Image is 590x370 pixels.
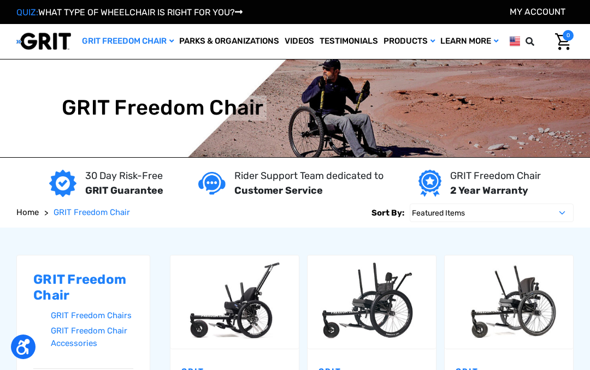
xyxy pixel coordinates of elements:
strong: Customer Service [234,184,323,196]
a: GRIT Freedom Chair [79,24,176,59]
img: GRIT Junior: GRIT Freedom Chair all terrain wheelchair engineered specifically for kids [170,259,299,345]
a: Testimonials [317,24,381,59]
strong: 2 Year Warranty [450,184,528,196]
a: Videos [282,24,317,59]
h2: GRIT Freedom Chair [33,272,133,303]
a: GRIT Freedom Chair Accessories [51,323,133,351]
a: Products [381,24,438,59]
a: GRIT Freedom Chair: Pro,$5,495.00 [445,255,573,348]
a: Home [16,206,39,219]
a: GRIT Freedom Chairs [51,308,133,324]
a: Learn More [438,24,501,59]
span: 0 [563,30,574,41]
a: Account [510,7,565,17]
span: Home [16,207,39,217]
img: Year warranty [418,170,441,197]
img: GRIT Freedom Chair Pro: the Pro model shown including contoured Invacare Matrx seatback, Spinergy... [445,259,573,345]
img: us.png [510,34,520,48]
img: Customer service [198,172,226,194]
a: QUIZ:WHAT TYPE OF WHEELCHAIR IS RIGHT FOR YOU? [16,7,243,17]
p: 30 Day Risk-Free [85,169,163,183]
a: GRIT Junior,$4,995.00 [170,255,299,348]
h1: GRIT Freedom Chair [62,96,264,121]
span: GRIT Freedom Chair [54,207,130,217]
a: GRIT Freedom Chair [54,206,130,219]
a: GRIT Freedom Chair: Spartan,$3,995.00 [308,255,436,348]
p: GRIT Freedom Chair [450,169,541,183]
img: GRIT Guarantee [49,170,76,197]
p: Rider Support Team dedicated to [234,169,383,183]
span: QUIZ: [16,7,38,17]
input: Search [541,30,547,53]
img: GRIT All-Terrain Wheelchair and Mobility Equipment [16,32,71,50]
label: Sort By: [371,204,404,222]
strong: GRIT Guarantee [85,184,163,196]
a: Parks & Organizations [176,24,282,59]
a: Cart with 0 items [547,30,574,53]
img: Cart [555,33,571,50]
img: GRIT Freedom Chair: Spartan [308,259,436,345]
